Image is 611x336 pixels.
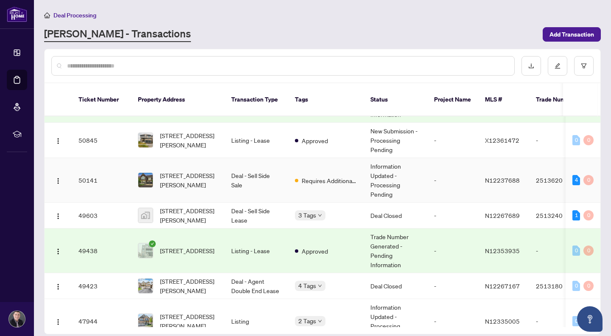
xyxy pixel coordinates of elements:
td: - [427,273,478,299]
span: down [318,319,322,323]
img: Profile Icon [9,311,25,327]
td: 2513620 [529,158,589,203]
td: 50141 [72,158,131,203]
div: 0 [583,135,594,145]
span: Requires Additional Docs [302,176,357,185]
th: Project Name [427,83,478,116]
td: New Submission - Processing Pending [364,123,427,158]
button: Logo [51,244,65,257]
td: Deal - Sell Side Lease [224,203,288,229]
td: - [427,203,478,229]
div: 0 [583,175,594,185]
button: Logo [51,133,65,147]
th: Ticket Number [72,83,131,116]
div: 0 [572,316,580,326]
img: thumbnail-img [138,279,153,293]
td: Trade Number Generated - Pending Information [364,229,427,273]
td: Deal - Sell Side Sale [224,158,288,203]
span: filter [581,63,587,69]
span: 2 Tags [298,316,316,326]
button: edit [548,56,567,76]
th: Property Address [131,83,224,116]
span: [STREET_ADDRESS][PERSON_NAME] [160,277,218,295]
th: Tags [288,83,364,116]
div: 0 [583,281,594,291]
span: Approved [302,136,328,145]
img: Logo [55,138,62,144]
img: Logo [55,178,62,184]
span: down [318,284,322,288]
img: thumbnail-img [138,243,153,258]
div: 1 [572,210,580,220]
td: Listing - Lease [224,229,288,273]
span: Deal Processing [53,11,96,19]
th: MLS # [478,83,529,116]
span: Approved [302,246,328,256]
div: 0 [572,135,580,145]
img: Logo [55,213,62,220]
td: 50845 [72,123,131,158]
div: 0 [583,210,594,220]
div: 0 [572,246,580,256]
img: Logo [55,319,62,325]
td: - [427,229,478,273]
img: thumbnail-img [138,208,153,223]
span: download [528,63,534,69]
button: Logo [51,173,65,187]
td: 49438 [72,229,131,273]
span: 4 Tags [298,281,316,291]
button: Logo [51,209,65,222]
span: N12353935 [485,247,520,254]
td: - [529,123,589,158]
span: N12335005 [485,317,520,325]
img: Logo [55,283,62,290]
a: [PERSON_NAME] - Transactions [44,27,191,42]
img: thumbnail-img [138,314,153,328]
img: Logo [55,248,62,255]
button: Logo [51,314,65,328]
span: [STREET_ADDRESS] [160,246,214,255]
span: [STREET_ADDRESS][PERSON_NAME] [160,312,218,330]
td: - [427,123,478,158]
td: 2513240 [529,203,589,229]
span: N12267689 [485,212,520,219]
img: logo [7,6,27,22]
th: Transaction Type [224,83,288,116]
span: N12267167 [485,282,520,290]
div: 0 [572,281,580,291]
td: Deal Closed [364,203,427,229]
td: 2513180 [529,273,589,299]
span: home [44,12,50,18]
button: Open asap [577,306,603,332]
td: 49603 [72,203,131,229]
td: Deal Closed [364,273,427,299]
button: Logo [51,279,65,293]
td: Deal - Agent Double End Lease [224,273,288,299]
span: [STREET_ADDRESS][PERSON_NAME] [160,131,218,150]
span: down [318,213,322,217]
span: Add Transaction [549,28,594,41]
span: check-circle [149,240,156,247]
td: - [529,229,589,273]
td: 49423 [72,273,131,299]
td: Information Updated - Processing Pending [364,158,427,203]
th: Trade Number [529,83,589,116]
th: Status [364,83,427,116]
img: thumbnail-img [138,173,153,187]
span: [STREET_ADDRESS][PERSON_NAME] [160,206,218,225]
span: [STREET_ADDRESS][PERSON_NAME] [160,171,218,189]
td: - [427,158,478,203]
span: X12361472 [485,136,519,144]
span: N12237688 [485,176,520,184]
button: download [521,56,541,76]
div: 4 [572,175,580,185]
div: 0 [583,246,594,256]
button: Add Transaction [543,27,601,42]
td: Listing - Lease [224,123,288,158]
img: thumbnail-img [138,133,153,147]
span: 3 Tags [298,210,316,220]
button: filter [574,56,594,76]
span: edit [555,63,561,69]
